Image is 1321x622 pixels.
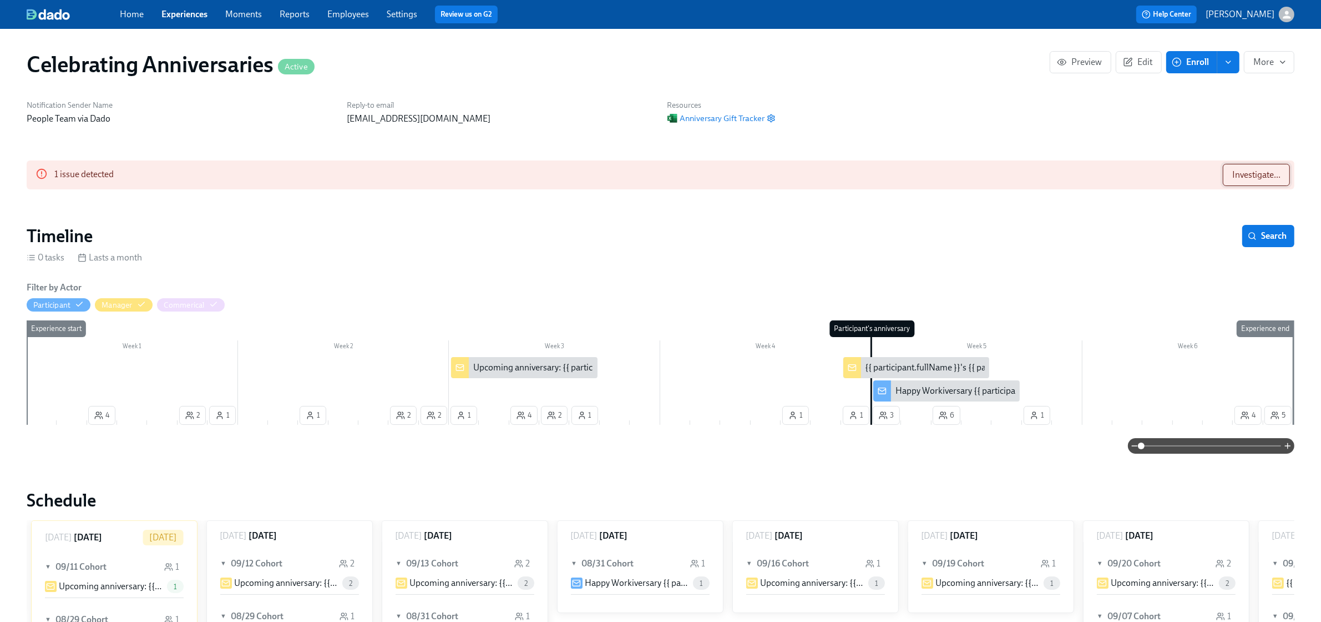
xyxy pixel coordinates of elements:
[1219,579,1236,588] span: 2
[78,252,142,264] div: Lasts a month
[27,252,64,264] div: 0 tasks
[757,558,809,570] h6: 09/16 Cohort
[866,362,1273,374] div: {{ participant.fullName }}'s {{ participant.calculatedFields.anniversary.count | ordinal }} anniv...
[157,298,225,312] button: Commerical
[843,357,990,378] div: {{ participant.fullName }}'s {{ participant.calculatedFields.anniversary.count | ordinal }} anniv...
[161,9,207,19] a: Experiences
[327,9,369,19] a: Employees
[421,406,447,425] button: 2
[120,9,144,19] a: Home
[451,357,598,378] div: Upcoming anniversary: {{ participant.fullName }}
[746,530,773,542] p: [DATE]
[424,530,453,542] h6: [DATE]
[1272,530,1299,542] p: [DATE]
[451,406,477,425] button: 1
[435,6,498,23] button: Review us on G2
[427,410,441,421] span: 2
[866,558,880,570] div: 1
[164,300,205,310] div: Hide Commerical
[571,558,579,570] span: ▼
[1232,169,1280,180] span: Investigate...
[449,340,660,355] div: Week 3
[1097,530,1123,542] p: [DATE]
[895,385,1077,397] div: Happy Workiversary {{ participant.firstName }}!!
[1082,340,1294,355] div: Week 6
[1107,558,1161,570] h6: 09/20 Cohort
[1024,406,1050,425] button: 1
[1234,406,1262,425] button: 4
[441,9,492,20] a: Review us on G2
[209,406,236,425] button: 1
[1264,406,1292,425] button: 5
[27,100,333,111] h6: Notification Sender Name
[922,558,929,570] span: ▼
[1166,51,1217,73] button: Enroll
[347,113,654,125] p: [EMAIL_ADDRESS][DOMAIN_NAME]
[473,362,658,374] div: Upcoming anniversary: {{ participant.fullName }}
[517,410,532,421] span: 4
[939,410,954,421] span: 6
[278,63,315,71] span: Active
[775,530,803,542] h6: [DATE]
[249,530,277,542] h6: [DATE]
[932,558,984,570] h6: 09/19 Cohort
[102,300,132,310] div: Hide Manager
[1041,558,1056,570] div: 1
[1206,8,1274,21] p: [PERSON_NAME]
[27,51,315,78] h1: Celebrating Anniversaries
[1142,9,1191,20] span: Help Center
[234,577,338,589] p: Upcoming anniversary: {{ participant.fullName }}
[231,558,282,570] h6: 09/12 Cohort
[185,410,200,421] span: 2
[571,530,598,542] p: [DATE]
[54,164,114,186] div: 1 issue detected
[1237,320,1294,337] div: Experience end
[541,406,568,425] button: 2
[843,406,869,425] button: 1
[27,340,238,355] div: Week 1
[55,561,107,573] h6: 09/11 Cohort
[1174,57,1209,68] span: Enroll
[782,406,809,425] button: 1
[660,340,872,355] div: Week 4
[215,410,230,421] span: 1
[1116,51,1162,73] button: Edit
[547,410,561,421] span: 2
[27,320,86,337] div: Experience start
[922,530,948,542] p: [DATE]
[225,9,262,19] a: Moments
[933,406,960,425] button: 6
[339,558,355,570] div: 2
[179,406,206,425] button: 2
[1126,530,1154,542] h6: [DATE]
[950,530,979,542] h6: [DATE]
[788,410,803,421] span: 1
[871,340,1082,355] div: Week 5
[1250,230,1287,242] span: Search
[27,225,93,247] h2: Timeline
[45,531,72,544] p: [DATE]
[1030,410,1044,421] span: 1
[1244,51,1294,73] button: More
[510,406,538,425] button: 4
[74,531,102,544] h6: [DATE]
[760,577,864,589] p: Upcoming anniversary: {{ participant.fullName }}
[578,410,592,421] span: 1
[167,583,184,591] span: 1
[409,577,513,589] p: Upcoming anniversary: {{ participant.fullName }}
[1223,164,1290,186] button: Investigate...
[518,579,534,588] span: 2
[396,410,411,421] span: 2
[390,406,417,425] button: 2
[1125,57,1152,68] span: Edit
[347,100,654,111] h6: Reply-to email
[667,113,765,124] a: ExcelAnniversary Gift Tracker
[27,489,1294,511] h2: Schedule
[1111,577,1214,589] p: Upcoming anniversary: {{ participant.fullName }}
[164,561,179,573] div: 1
[1216,558,1231,570] div: 2
[387,9,417,19] a: Settings
[45,561,53,573] span: ▼
[1217,51,1239,73] button: enroll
